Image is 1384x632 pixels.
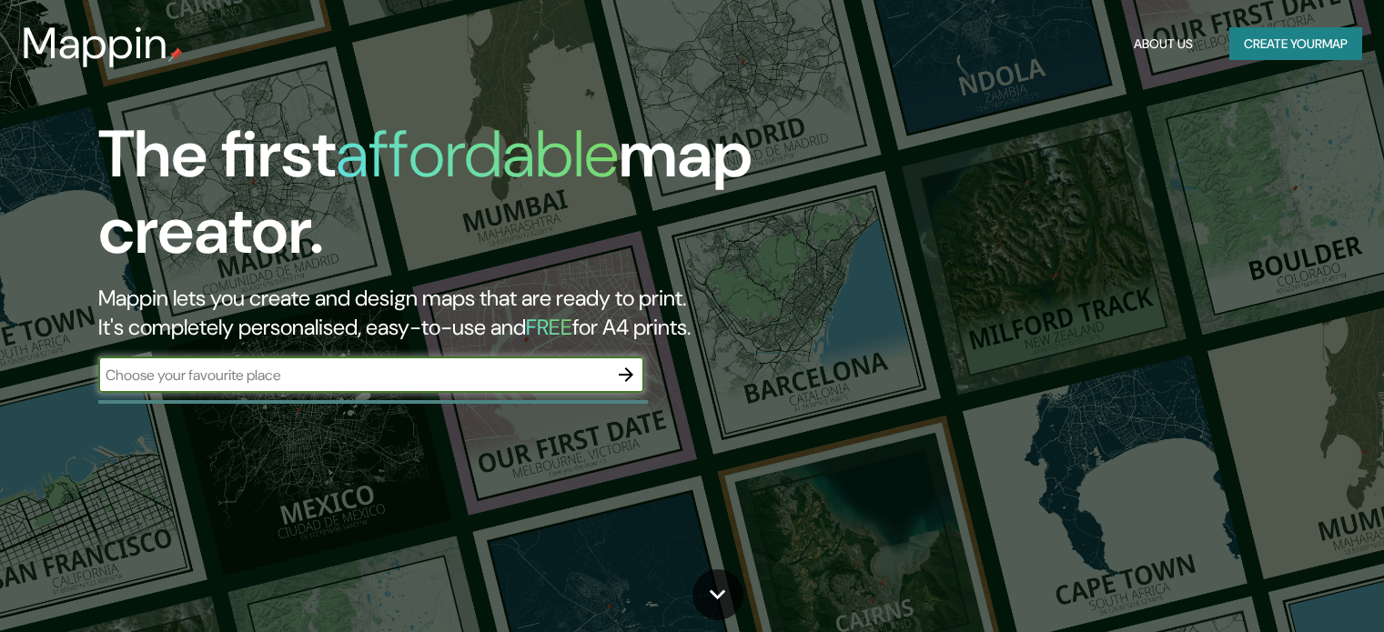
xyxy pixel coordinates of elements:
h5: FREE [526,313,572,341]
img: mappin-pin [168,47,183,62]
input: Choose your favourite place [98,365,608,386]
h2: Mappin lets you create and design maps that are ready to print. It's completely personalised, eas... [98,284,791,342]
h1: affordable [336,112,619,196]
h3: Mappin [22,18,168,69]
button: Create yourmap [1229,27,1362,61]
h1: The first map creator. [98,116,791,284]
button: About Us [1126,27,1200,61]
